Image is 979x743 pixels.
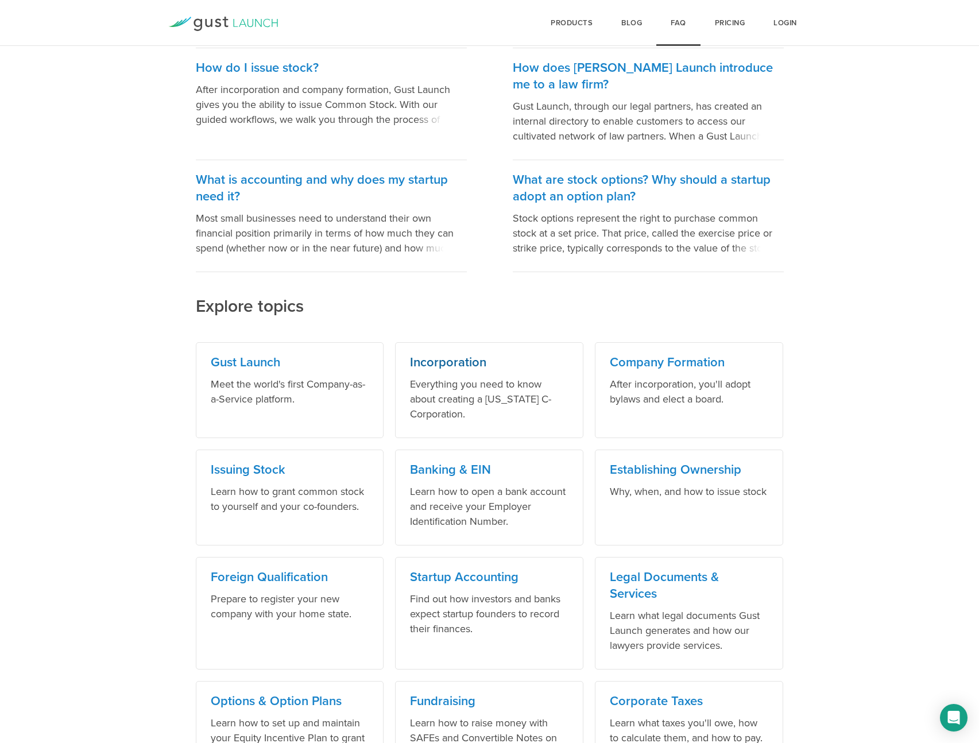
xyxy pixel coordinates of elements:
a: Foreign Qualification Prepare to register your new company with your home state. [196,557,384,670]
p: After incorporation and company formation, Gust Launch gives you the ability to issue Common Stoc... [196,82,467,127]
h3: How does [PERSON_NAME] Launch introduce me to a law firm? [513,60,784,93]
a: What are stock options? Why should a startup adopt an option plan? Stock options represent the ri... [513,160,784,272]
a: What is accounting and why does my startup need it? Most small businesses need to understand thei... [196,160,467,272]
p: Gust Launch, through our legal partners, has created an internal directory to enable customers to... [513,99,784,144]
a: Legal Documents & Services Learn what legal documents Gust Launch generates and how our lawyers p... [595,557,783,670]
h3: Issuing Stock [211,462,369,478]
a: Gust Launch Meet the world's first Company-as-a-Service platform. [196,342,384,438]
h3: Foreign Qualification [211,569,369,586]
p: Everything you need to know about creating a [US_STATE] C-Corporation. [410,377,568,421]
h2: Explore topics [196,218,784,318]
a: How do I issue stock? After incorporation and company formation, Gust Launch gives you the abilit... [196,48,467,160]
a: Company Formation After incorporation, you'll adopt bylaws and elect a board. [595,342,783,438]
h3: Banking & EIN [410,462,568,478]
p: Meet the world's first Company-as-a-Service platform. [211,377,369,407]
p: After incorporation, you'll adopt bylaws and elect a board. [610,377,768,407]
p: Prepare to register your new company with your home state. [211,591,369,621]
h3: Startup Accounting [410,569,568,586]
h3: Legal Documents & Services [610,569,768,602]
h3: What are stock options? Why should a startup adopt an option plan? [513,172,784,205]
a: How does [PERSON_NAME] Launch introduce me to a law firm? Gust Launch, through our legal partners... [513,48,784,160]
h3: What is accounting and why does my startup need it? [196,172,467,205]
p: Most small businesses need to understand their own financial position primarily in terms of how m... [196,211,467,256]
p: Learn how to open a bank account and receive your Employer Identification Number. [410,484,568,529]
h3: How do I issue stock? [196,60,467,76]
a: Establishing Ownership Why, when, and how to issue stock [595,450,783,545]
h3: Incorporation [410,354,568,371]
h3: Corporate Taxes [610,693,768,710]
h3: Company Formation [610,354,768,371]
p: Learn what legal documents Gust Launch generates and how our lawyers provide services. [610,608,768,653]
a: Issuing Stock Learn how to grant common stock to yourself and your co-founders. [196,450,384,545]
p: Stock options represent the right to purchase common stock at a set price. That price, called the... [513,211,784,256]
p: Find out how investors and banks expect startup founders to record their finances. [410,591,568,636]
h3: Fundraising [410,693,568,710]
p: Why, when, and how to issue stock [610,484,768,499]
h3: Gust Launch [211,354,369,371]
a: Banking & EIN Learn how to open a bank account and receive your Employer Identification Number. [395,450,583,545]
div: Open Intercom Messenger [940,704,968,732]
a: Startup Accounting Find out how investors and banks expect startup founders to record their finan... [395,557,583,670]
h3: Establishing Ownership [610,462,768,478]
p: Learn how to grant common stock to yourself and your co-founders. [211,484,369,514]
a: Incorporation Everything you need to know about creating a [US_STATE] C-Corporation. [395,342,583,438]
h3: Options & Option Plans [211,693,369,710]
